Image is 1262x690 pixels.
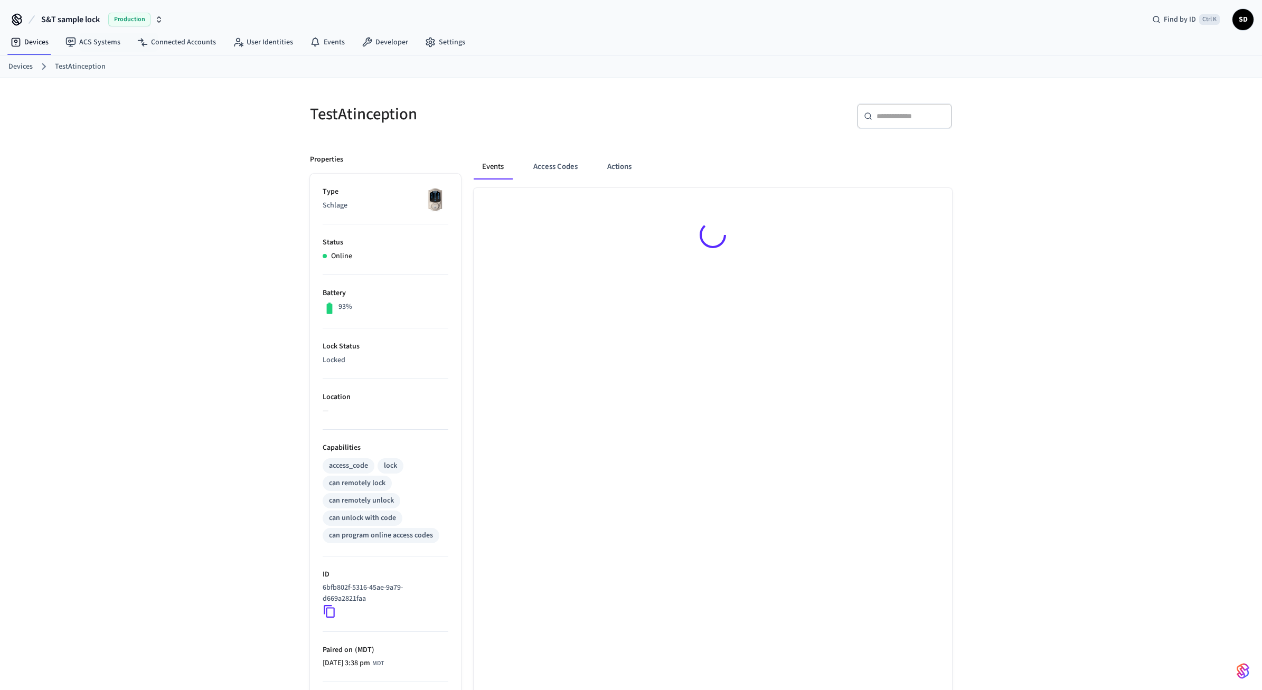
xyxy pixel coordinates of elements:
img: SeamLogoGradient.69752ec5.svg [1237,663,1249,679]
button: Events [474,154,512,179]
p: Online [331,251,352,262]
p: Type [323,186,448,197]
p: Battery [323,288,448,299]
h5: TestAtinception [310,103,625,125]
div: Find by IDCtrl K [1144,10,1228,29]
p: Properties [310,154,343,165]
div: can remotely lock [329,478,385,489]
div: lock [384,460,397,471]
p: ID [323,569,448,580]
a: Developer [353,33,417,52]
a: Settings [417,33,474,52]
span: MDT [372,659,384,668]
p: Capabilities [323,442,448,453]
span: S&T sample lock [41,13,100,26]
a: Devices [2,33,57,52]
a: Devices [8,61,33,72]
div: ant example [474,154,952,179]
button: Access Codes [525,154,586,179]
p: Paired on [323,645,448,656]
a: ACS Systems [57,33,129,52]
span: Ctrl K [1199,14,1220,25]
a: TestAtinception [55,61,106,72]
div: America/Edmonton [323,658,384,669]
a: Connected Accounts [129,33,224,52]
span: SD [1233,10,1252,29]
button: Actions [599,154,640,179]
p: Schlage [323,200,448,211]
span: Find by ID [1164,14,1196,25]
p: — [323,405,448,417]
button: SD [1232,9,1254,30]
span: [DATE] 3:38 pm [323,658,370,669]
p: Status [323,237,448,248]
div: can program online access codes [329,530,433,541]
div: can remotely unlock [329,495,394,506]
p: Locked [323,355,448,366]
a: User Identities [224,33,302,52]
div: access_code [329,460,368,471]
div: can unlock with code [329,513,396,524]
p: Lock Status [323,341,448,352]
img: Schlage Sense Smart Deadbolt with Camelot Trim, Front [422,186,448,213]
p: Location [323,392,448,403]
a: Events [302,33,353,52]
p: 93% [338,301,352,313]
span: ( MDT ) [353,645,374,655]
span: Production [108,13,150,26]
p: 6bfb802f-5316-45ae-9a79-d669a2821faa [323,582,444,604]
